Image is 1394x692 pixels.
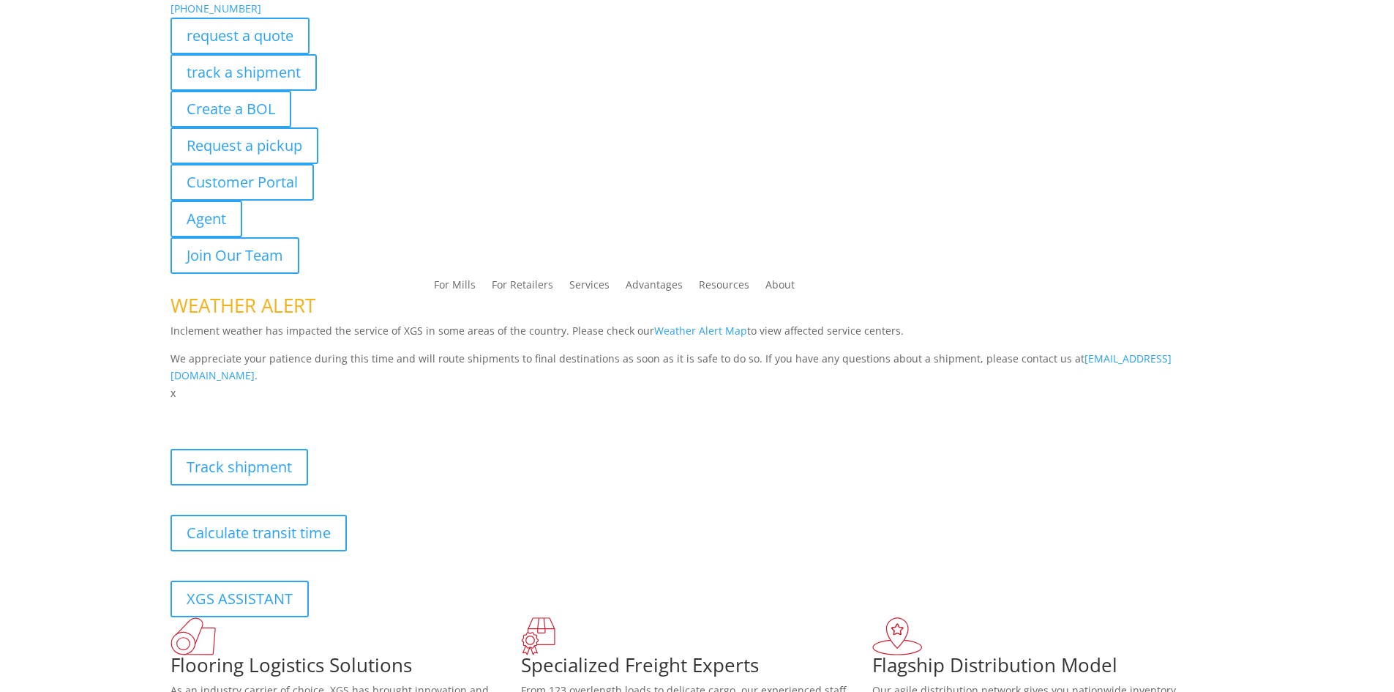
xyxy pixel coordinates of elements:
img: xgs-icon-focused-on-flooring-red [521,617,555,655]
h1: Specialized Freight Experts [521,655,872,682]
a: request a quote [170,18,310,54]
a: Calculate transit time [170,515,347,551]
span: WEATHER ALERT [170,292,315,319]
a: Create a BOL [170,91,291,127]
p: Inclement weather has impacted the service of XGS in some areas of the country. Please check our ... [170,322,1224,350]
p: x [170,384,1224,402]
img: xgs-icon-flagship-distribution-model-red [872,617,923,655]
b: Visibility, transparency, and control for your entire supply chain. [170,404,497,418]
a: Track shipment [170,449,308,485]
p: We appreciate your patience during this time and will route shipments to final destinations as so... [170,350,1224,385]
h1: Flooring Logistics Solutions [170,655,522,682]
a: track a shipment [170,54,317,91]
a: Request a pickup [170,127,318,164]
a: Weather Alert Map [654,324,747,338]
a: [PHONE_NUMBER] [170,1,261,15]
h1: Flagship Distribution Model [872,655,1224,682]
a: Join Our Team [170,237,299,274]
a: For Retailers [492,280,553,296]
a: For Mills [434,280,476,296]
a: Advantages [626,280,683,296]
a: Agent [170,201,242,237]
a: Services [569,280,610,296]
a: Resources [699,280,749,296]
img: xgs-icon-total-supply-chain-intelligence-red [170,617,216,655]
a: Customer Portal [170,164,314,201]
a: XGS ASSISTANT [170,581,309,617]
a: About [765,280,795,296]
